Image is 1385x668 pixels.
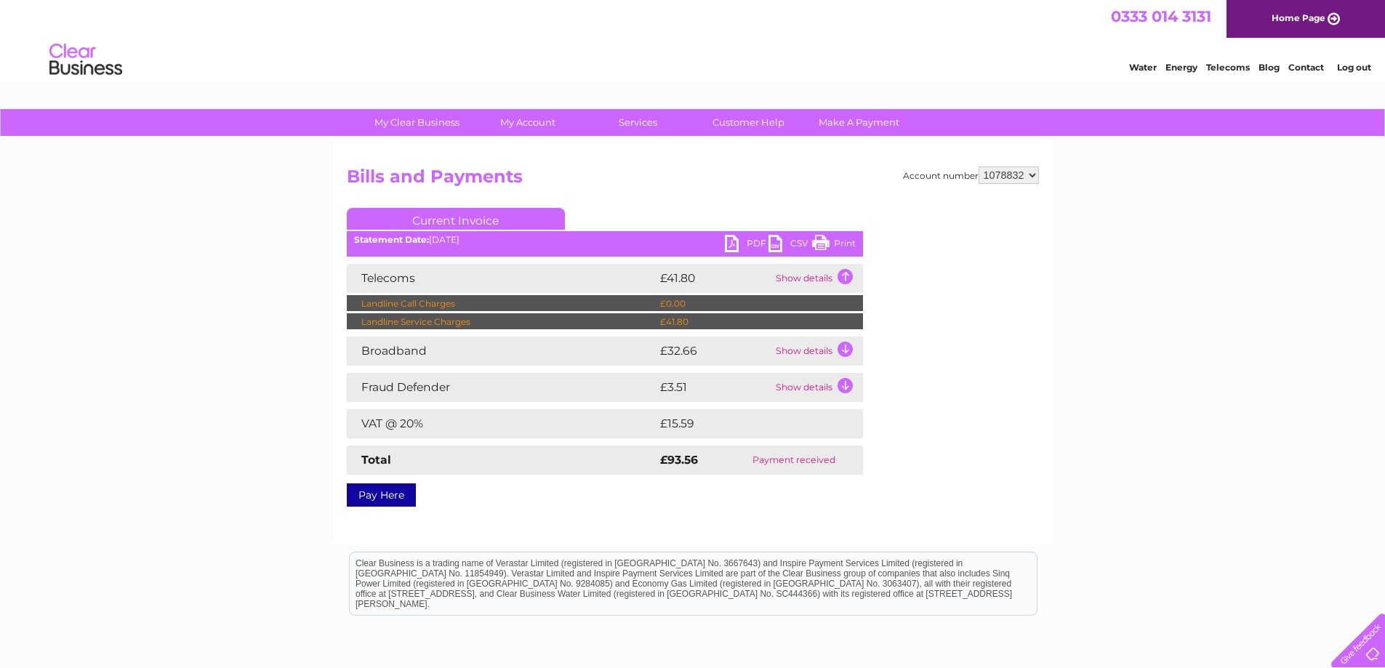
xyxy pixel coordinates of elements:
td: Landline Call Charges [347,295,657,313]
a: Services [578,109,698,136]
td: £15.59 [657,409,832,438]
td: Show details [772,373,863,402]
a: CSV [768,235,812,256]
td: £41.80 [657,313,840,331]
a: Customer Help [689,109,808,136]
h2: Bills and Payments [347,166,1039,194]
a: Energy [1165,62,1197,73]
a: My Account [467,109,587,136]
td: Show details [772,264,863,293]
a: PDF [725,235,768,256]
b: Statement Date: [354,234,429,245]
a: Pay Here [347,483,416,507]
td: Telecoms [347,264,657,293]
a: Telecoms [1206,62,1250,73]
a: Blog [1258,62,1280,73]
td: VAT @ 20% [347,409,657,438]
td: £41.80 [657,264,772,293]
a: Make A Payment [799,109,919,136]
td: Broadband [347,337,657,366]
a: Print [812,235,856,256]
a: Current Invoice [347,208,565,230]
div: Account number [903,166,1039,184]
strong: £93.56 [660,453,698,467]
strong: Total [361,453,391,467]
img: logo.png [49,38,123,82]
td: Landline Service Charges [347,313,657,331]
a: 0333 014 3131 [1111,7,1211,25]
a: Water [1129,62,1157,73]
td: £32.66 [657,337,772,366]
td: £0.00 [657,295,840,313]
div: [DATE] [347,235,863,245]
td: Fraud Defender [347,373,657,402]
div: Clear Business is a trading name of Verastar Limited (registered in [GEOGRAPHIC_DATA] No. 3667643... [350,8,1037,71]
td: £3.51 [657,373,772,402]
td: Show details [772,337,863,366]
a: My Clear Business [357,109,477,136]
td: Payment received [725,446,862,475]
a: Log out [1337,62,1371,73]
a: Contact [1288,62,1324,73]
